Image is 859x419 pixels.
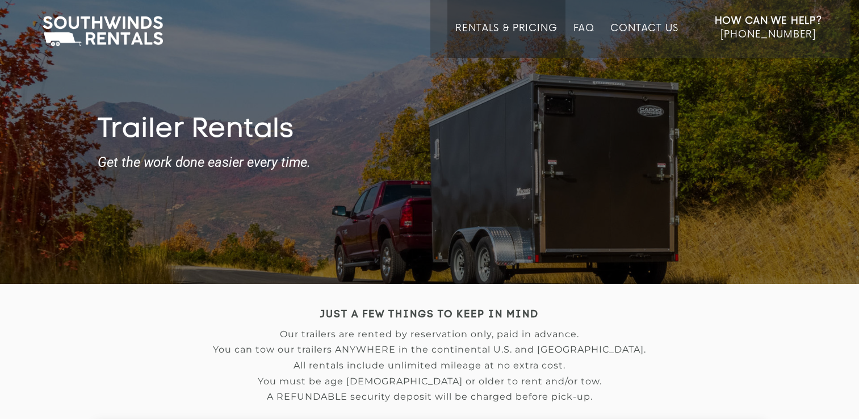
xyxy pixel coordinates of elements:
[98,329,762,340] p: Our trailers are rented by reservation only, paid in advance.
[573,23,595,58] a: FAQ
[720,29,816,40] span: [PHONE_NUMBER]
[98,345,762,355] p: You can tow our trailers ANYWHERE in the continental U.S. and [GEOGRAPHIC_DATA].
[610,23,678,58] a: Contact Us
[98,392,762,402] p: A REFUNDABLE security deposit will be charged before pick-up.
[98,155,762,170] strong: Get the work done easier every time.
[98,361,762,371] p: All rentals include unlimited mileage at no extra cost.
[320,310,539,320] strong: JUST A FEW THINGS TO KEEP IN MIND
[98,376,762,387] p: You must be age [DEMOGRAPHIC_DATA] or older to rent and/or tow.
[37,14,169,49] img: Southwinds Rentals Logo
[715,15,822,27] strong: How Can We Help?
[715,14,822,49] a: How Can We Help? [PHONE_NUMBER]
[98,114,762,147] h1: Trailer Rentals
[455,23,557,58] a: Rentals & Pricing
